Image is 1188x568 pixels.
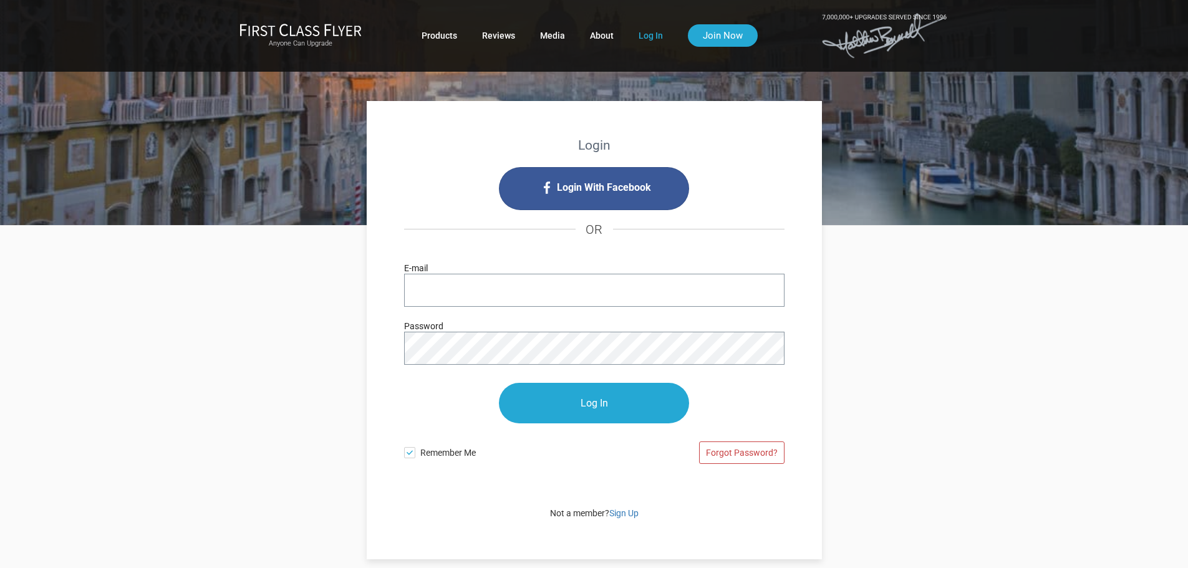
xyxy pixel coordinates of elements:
[639,24,663,47] a: Log In
[239,23,362,48] a: First Class FlyerAnyone Can Upgrade
[590,24,614,47] a: About
[404,261,428,275] label: E-mail
[404,319,443,333] label: Password
[239,23,362,36] img: First Class Flyer
[499,167,689,210] i: Login with Facebook
[609,508,639,518] a: Sign Up
[420,441,594,460] span: Remember Me
[499,383,689,423] input: Log In
[422,24,457,47] a: Products
[404,210,785,249] h4: OR
[557,178,651,198] span: Login With Facebook
[699,441,785,464] a: Forgot Password?
[550,508,639,518] span: Not a member?
[482,24,515,47] a: Reviews
[239,39,362,48] small: Anyone Can Upgrade
[688,24,758,47] a: Join Now
[578,138,611,153] strong: Login
[540,24,565,47] a: Media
